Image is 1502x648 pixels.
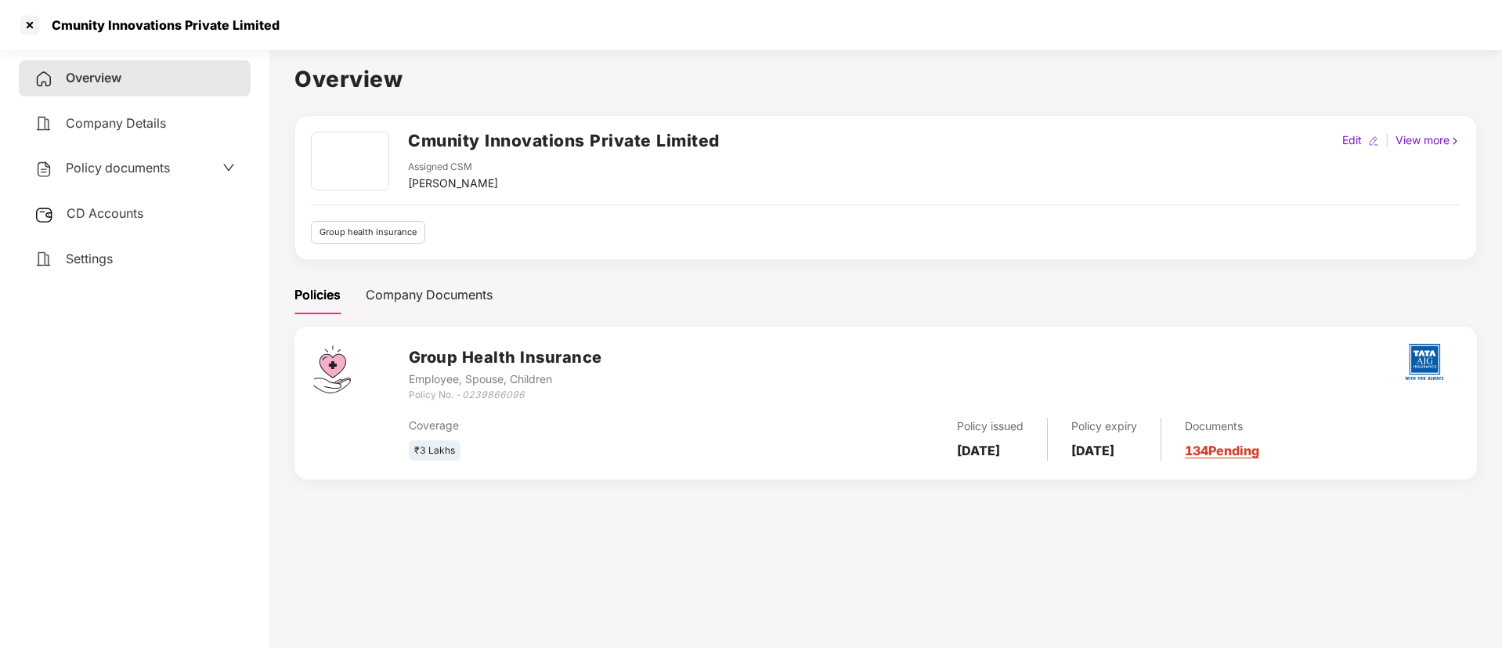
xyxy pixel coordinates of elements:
[1185,418,1259,435] div: Documents
[409,440,460,462] div: ₹3 Lakhs
[66,70,121,85] span: Overview
[311,221,425,244] div: Group health insurance
[67,205,143,221] span: CD Accounts
[1185,443,1259,458] a: 134 Pending
[366,285,493,305] div: Company Documents
[408,160,498,175] div: Assigned CSM
[34,70,53,89] img: svg+xml;base64,PHN2ZyB4bWxucz0iaHR0cDovL3d3dy53My5vcmcvMjAwMC9zdmciIHdpZHRoPSIyNCIgaGVpZ2h0PSIyNC...
[408,175,498,192] div: [PERSON_NAME]
[409,346,602,370] h3: Group Health Insurance
[313,346,351,393] img: svg+xml;base64,PHN2ZyB4bWxucz0iaHR0cDovL3d3dy53My5vcmcvMjAwMC9zdmciIHdpZHRoPSI0Ny43MTQiIGhlaWdodD...
[462,389,525,400] i: 0239866096
[66,160,170,176] span: Policy documents
[1450,136,1460,147] img: rightIcon
[1397,335,1452,389] img: tatag.png
[294,285,341,305] div: Policies
[409,417,759,434] div: Coverage
[1339,132,1365,149] div: Edit
[294,62,1477,96] h1: Overview
[66,251,113,266] span: Settings
[1392,132,1464,149] div: View more
[409,371,602,388] div: Employee, Spouse, Children
[1071,418,1137,435] div: Policy expiry
[408,128,720,154] h2: Cmunity Innovations Private Limited
[34,250,53,269] img: svg+xml;base64,PHN2ZyB4bWxucz0iaHR0cDovL3d3dy53My5vcmcvMjAwMC9zdmciIHdpZHRoPSIyNCIgaGVpZ2h0PSIyNC...
[409,388,602,403] div: Policy No. -
[1071,443,1114,458] b: [DATE]
[34,114,53,133] img: svg+xml;base64,PHN2ZyB4bWxucz0iaHR0cDovL3d3dy53My5vcmcvMjAwMC9zdmciIHdpZHRoPSIyNCIgaGVpZ2h0PSIyNC...
[42,17,280,33] div: Cmunity Innovations Private Limited
[222,161,235,174] span: down
[34,205,54,224] img: svg+xml;base64,PHN2ZyB3aWR0aD0iMjUiIGhlaWdodD0iMjQiIHZpZXdCb3g9IjAgMCAyNSAyNCIgZmlsbD0ibm9uZSIgeG...
[957,418,1024,435] div: Policy issued
[66,115,166,131] span: Company Details
[1368,136,1379,147] img: editIcon
[34,160,53,179] img: svg+xml;base64,PHN2ZyB4bWxucz0iaHR0cDovL3d3dy53My5vcmcvMjAwMC9zdmciIHdpZHRoPSIyNCIgaGVpZ2h0PSIyNC...
[1382,132,1392,149] div: |
[957,443,1000,458] b: [DATE]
